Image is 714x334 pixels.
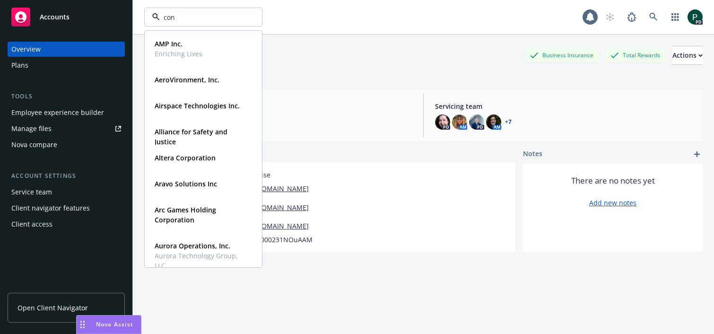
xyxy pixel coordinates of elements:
button: Nova Assist [76,315,141,334]
div: Manage files [11,121,52,136]
span: Accounts [40,13,70,21]
div: Service team [11,185,52,200]
a: [URL][DOMAIN_NAME] [237,202,309,212]
div: Client access [11,217,52,232]
span: Servicing team [435,101,695,111]
strong: Aurora Operations, Inc. [155,241,230,250]
a: Service team [8,185,125,200]
strong: AeroVironment, Inc. [155,75,219,84]
div: Plans [11,58,28,73]
div: Total Rewards [606,49,665,61]
a: Nova compare [8,137,125,152]
strong: Altera Corporation [155,153,216,162]
strong: Airspace Technologies Inc. [155,101,240,110]
div: Business Insurance [525,49,598,61]
a: Start snowing [601,8,619,26]
img: photo [688,9,703,25]
div: Overview [11,42,41,57]
span: Enriching Lives [155,49,202,59]
a: Overview [8,42,125,57]
div: Employee experience builder [11,105,104,120]
span: EB [152,120,412,130]
span: Open Client Navigator [17,303,88,313]
a: Employee experience builder [8,105,125,120]
span: Aurora Technology Group, LLC [155,251,250,271]
div: Drag to move [77,316,88,334]
a: Manage files [8,121,125,136]
a: Add new notes [589,198,636,208]
span: 001d00000231NOuAAM [237,235,313,245]
strong: Aravo Solutions Inc [155,179,217,188]
span: There are no notes yet [571,175,655,186]
strong: AMP Inc. [155,39,183,48]
span: Account type [152,101,412,111]
input: Filter by keyword [160,12,243,22]
div: Account settings [8,171,125,181]
img: photo [469,114,484,130]
a: Report a Bug [622,8,641,26]
button: Actions [672,46,703,65]
a: Client navigator features [8,201,125,216]
img: photo [486,114,501,130]
a: add [691,149,703,160]
strong: Arc Games Holding Corporation [155,205,216,224]
span: Notes [523,149,542,160]
img: photo [452,114,467,130]
a: [URL][DOMAIN_NAME] [237,184,309,193]
div: Client navigator features [11,201,90,216]
a: +7 [505,119,512,125]
a: Switch app [666,8,685,26]
img: photo [435,114,450,130]
a: Plans [8,58,125,73]
div: Tools [8,92,125,101]
a: Accounts [8,4,125,30]
div: Actions [672,46,703,64]
a: Search [644,8,663,26]
div: Nova compare [11,137,57,152]
a: Client access [8,217,125,232]
a: [URL][DOMAIN_NAME] [237,221,309,231]
strong: Alliance for Safety and Justice [155,127,227,146]
span: Nova Assist [96,320,133,328]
